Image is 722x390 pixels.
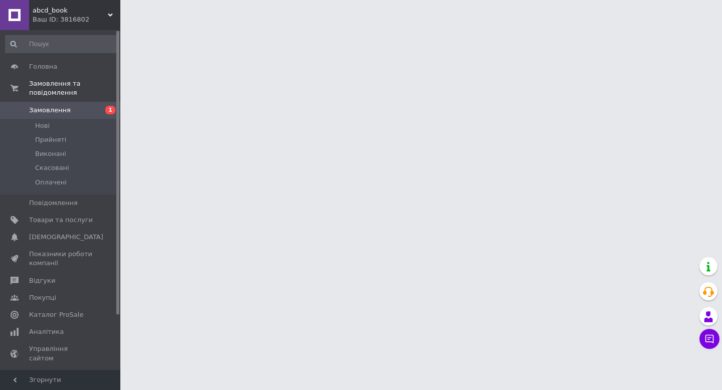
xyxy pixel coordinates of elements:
span: Оплачені [35,178,67,187]
span: 1 [105,106,115,114]
span: Товари та послуги [29,216,93,225]
span: Нові [35,121,50,130]
span: Скасовані [35,163,69,172]
span: Покупці [29,293,56,302]
span: Каталог ProSale [29,310,83,319]
span: Прийняті [35,135,66,144]
div: Ваш ID: 3816802 [33,15,120,24]
span: Головна [29,62,57,71]
span: Виконані [35,149,66,158]
span: Замовлення [29,106,71,115]
span: Замовлення та повідомлення [29,79,120,97]
input: Пошук [5,35,118,53]
span: abcd_book [33,6,108,15]
span: [DEMOGRAPHIC_DATA] [29,233,103,242]
span: Управління сайтом [29,344,93,362]
span: Показники роботи компанії [29,250,93,268]
span: Аналітика [29,327,64,336]
span: Відгуки [29,276,55,285]
span: Повідомлення [29,199,78,208]
button: Чат з покупцем [699,329,719,349]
